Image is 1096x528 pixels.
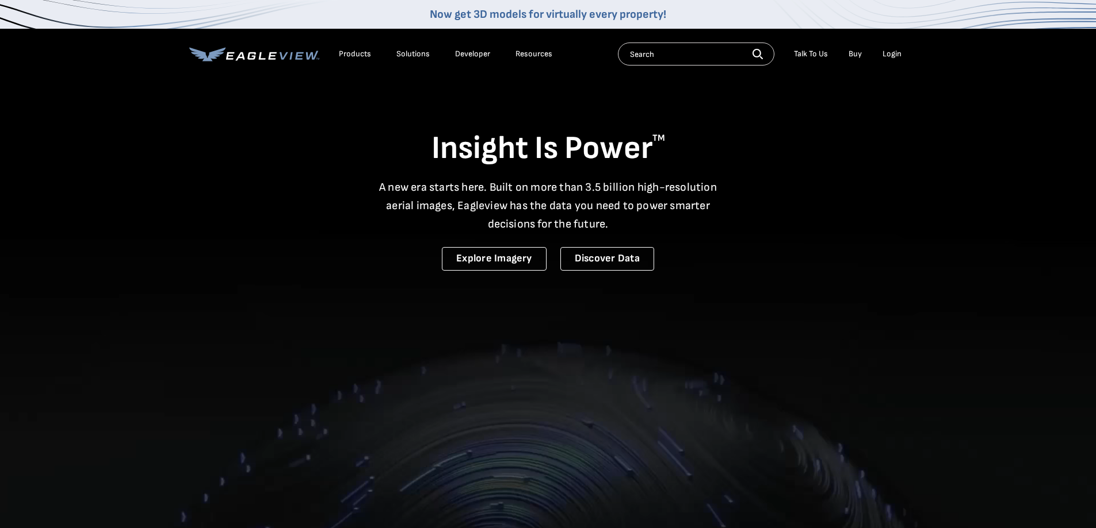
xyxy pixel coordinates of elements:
a: Discover Data [560,247,654,271]
a: Explore Imagery [442,247,547,271]
div: Talk To Us [794,49,828,59]
sup: TM [652,133,665,144]
div: Products [339,49,371,59]
a: Developer [455,49,490,59]
a: Now get 3D models for virtually every property! [430,7,666,21]
p: A new era starts here. Built on more than 3.5 billion high-resolution aerial images, Eagleview ha... [372,178,724,233]
a: Buy [849,49,862,59]
div: Solutions [396,49,430,59]
div: Login [883,49,902,59]
h1: Insight Is Power [189,129,907,169]
input: Search [618,43,774,65]
div: Resources [515,49,552,59]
